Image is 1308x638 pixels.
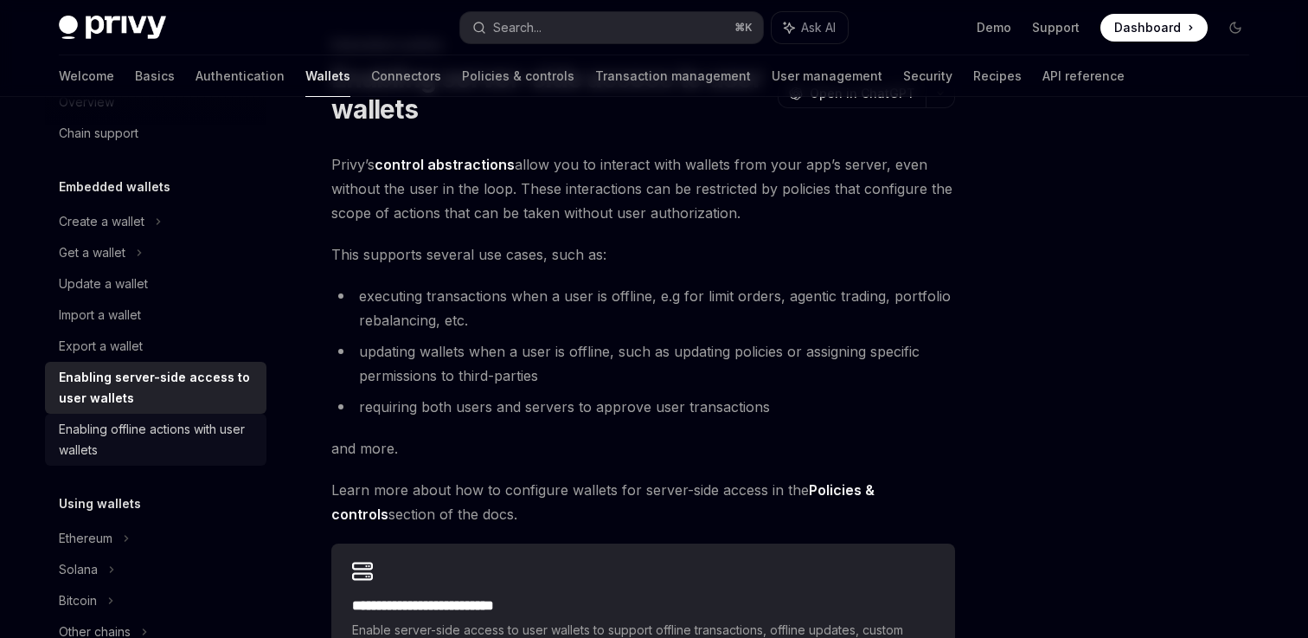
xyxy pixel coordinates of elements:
[59,55,114,97] a: Welcome
[973,55,1022,97] a: Recipes
[977,19,1011,36] a: Demo
[45,414,266,466] a: Enabling offline actions with user wallets
[1100,14,1208,42] a: Dashboard
[595,55,751,97] a: Transaction management
[1114,19,1181,36] span: Dashboard
[734,21,753,35] span: ⌘ K
[493,17,542,38] div: Search...
[801,19,836,36] span: Ask AI
[45,362,266,414] a: Enabling server-side access to user wallets
[59,590,97,611] div: Bitcoin
[331,242,955,267] span: This supports several use cases, such as:
[1042,55,1125,97] a: API reference
[772,55,882,97] a: User management
[59,274,148,294] div: Update a wallet
[196,55,285,97] a: Authentication
[135,55,175,97] a: Basics
[371,55,441,97] a: Connectors
[45,118,266,149] a: Chain support
[45,331,266,362] a: Export a wallet
[59,123,138,144] div: Chain support
[331,395,955,419] li: requiring both users and servers to approve user transactions
[59,16,166,40] img: dark logo
[462,55,574,97] a: Policies & controls
[460,12,763,43] button: Search...⌘K
[331,436,955,461] span: and more.
[59,305,141,325] div: Import a wallet
[59,493,141,514] h5: Using wallets
[45,268,266,300] a: Update a wallet
[59,528,112,549] div: Ethereum
[903,55,952,97] a: Security
[59,336,143,357] div: Export a wallet
[375,156,515,174] a: control abstractions
[59,419,256,461] div: Enabling offline actions with user wallets
[45,300,266,331] a: Import a wallet
[331,339,955,388] li: updating wallets when a user is offline, such as updating policies or assigning specific permissi...
[59,367,256,409] div: Enabling server-side access to user wallets
[772,12,848,43] button: Ask AI
[59,242,125,263] div: Get a wallet
[59,177,170,197] h5: Embedded wallets
[331,284,955,332] li: executing transactions when a user is offline, e.g for limit orders, agentic trading, portfolio r...
[331,478,955,526] span: Learn more about how to configure wallets for server-side access in the section of the docs.
[1221,14,1249,42] button: Toggle dark mode
[59,559,98,580] div: Solana
[331,152,955,225] span: Privy’s allow you to interact with wallets from your app’s server, even without the user in the l...
[1032,19,1080,36] a: Support
[305,55,350,97] a: Wallets
[59,211,144,232] div: Create a wallet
